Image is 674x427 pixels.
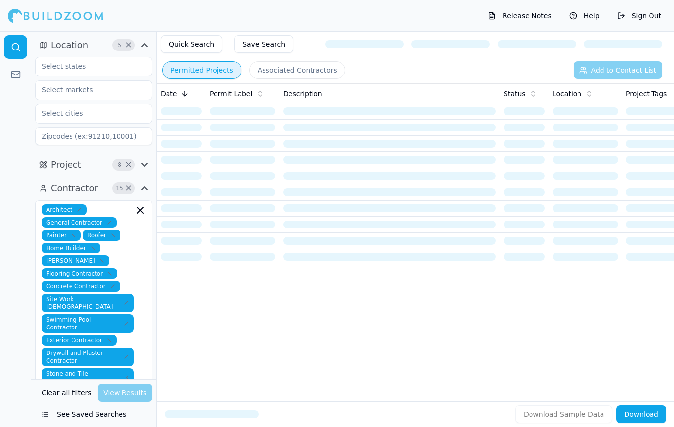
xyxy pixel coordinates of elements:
span: Architect [42,204,87,215]
span: Clear Location filters [125,43,132,48]
span: 5 [115,40,124,50]
span: Location [51,38,88,52]
input: Zipcodes (ex:91210,10001) [35,127,152,145]
button: Project8Clear Project filters [35,157,152,173]
span: 8 [115,160,124,170]
span: Permit Label [210,89,252,99]
span: Clear Contractor filters [125,186,132,191]
button: Release Notes [483,8,556,24]
span: Date [161,89,177,99]
button: Quick Search [161,35,222,53]
span: Painter [42,230,81,241]
button: Location5Clear Location filters [35,37,152,53]
span: Roofer [83,230,120,241]
button: Contractor15Clear Contractor filters [35,180,152,196]
span: Drywall and Plaster Contractor [42,348,134,366]
span: Project [51,158,81,172]
span: Concrete Contractor [42,281,120,292]
span: Status [504,89,526,99]
span: Exterior Contractor [42,335,117,346]
button: Clear all filters [39,384,94,402]
button: Sign Out [612,8,666,24]
button: See Saved Searches [35,405,152,423]
span: 15 [115,183,124,193]
button: Permitted Projects [162,61,241,79]
button: Help [564,8,604,24]
span: Description [283,89,322,99]
span: Stone and Tile Contractor [42,368,134,387]
button: Download [616,405,666,423]
input: Select markets [36,81,140,99]
span: Project Tags [626,89,667,99]
span: Flooring Contractor [42,268,117,279]
button: Associated Contractors [249,61,345,79]
span: Clear Project filters [125,162,132,167]
span: Site Work [DEMOGRAPHIC_DATA] [42,294,134,312]
span: [PERSON_NAME] [42,255,109,266]
span: Contractor [51,181,98,195]
span: Home Builder [42,243,100,253]
span: General Contractor [42,217,117,228]
input: Select cities [36,104,140,122]
span: Location [553,89,581,99]
input: Select states [36,57,140,75]
span: Swimming Pool Contractor [42,314,134,333]
button: Save Search [234,35,293,53]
